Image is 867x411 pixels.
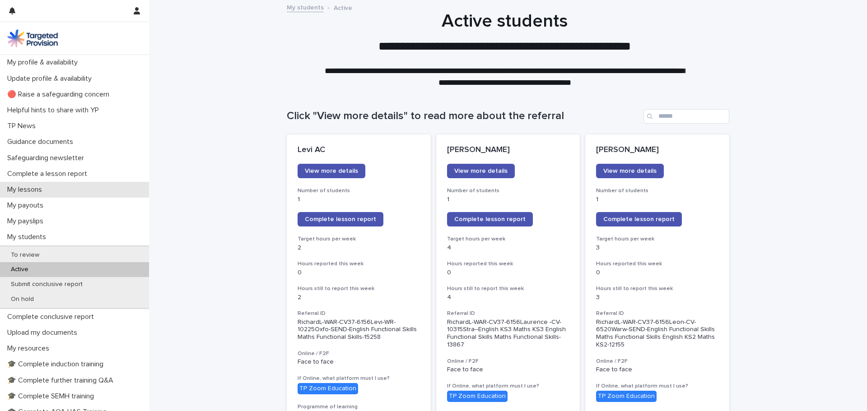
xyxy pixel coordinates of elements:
p: Upload my documents [4,328,84,337]
a: View more details [596,164,664,178]
a: My students [287,2,324,12]
span: Complete lesson report [454,216,526,222]
p: To review [4,251,47,259]
a: Complete lesson report [596,212,682,226]
h3: Target hours per week [596,236,718,243]
p: Face to face [298,358,420,366]
p: Complete a lesson report [4,170,94,178]
p: Safeguarding newsletter [4,154,91,162]
span: View more details [305,168,358,174]
a: Complete lesson report [447,212,533,226]
h3: Target hours per week [447,236,569,243]
h3: Number of students [447,187,569,194]
p: 🔴 Raise a safeguarding concern [4,90,117,99]
h3: Referral ID [298,310,420,317]
p: 0 [596,269,718,277]
input: Search [643,109,729,124]
p: On hold [4,296,41,303]
p: [PERSON_NAME] [596,145,718,155]
h3: Hours reported this week [447,260,569,268]
p: Update profile & availability [4,74,99,83]
img: M5nRWzHhSzIhMunXDL62 [7,29,58,47]
p: My payslips [4,217,51,226]
p: 3 [596,294,718,301]
p: 4 [447,294,569,301]
h3: Hours still to report this week [298,285,420,292]
span: View more details [603,168,657,174]
p: 1 [298,196,420,203]
div: TP Zoom Education [596,391,657,402]
p: 0 [298,269,420,277]
p: My resources [4,344,56,353]
span: Complete lesson report [305,216,376,222]
h3: Referral ID [447,310,569,317]
h3: Online / F2F [447,358,569,365]
p: Face to face [596,366,718,374]
h3: Programme of learning [298,403,420,411]
p: 1 [596,196,718,203]
p: RichardL-WAR-CV37-6156Levi-WR-10225Oxfo-SEND-English Functional Skills Maths Functional Skills-15258 [298,319,420,341]
h1: Active students [284,10,726,32]
p: 🎓 Complete induction training [4,360,111,369]
p: Active [4,266,36,273]
p: [PERSON_NAME] [447,145,569,155]
a: View more details [447,164,515,178]
p: My students [4,233,53,241]
p: 2 [298,294,420,301]
h3: Hours still to report this week [596,285,718,292]
h3: Online / F2F [596,358,718,365]
p: 🎓 Complete further training Q&A [4,376,121,385]
span: View more details [454,168,508,174]
h1: Click "View more details" to read more about the referral [287,110,640,123]
p: Guidance documents [4,138,80,146]
p: RichardL-WAR-CV37-6156Leon-CV-6520Warw-SEND-English Functional Skills Maths Functional Skills Eng... [596,319,718,349]
p: Levi AC [298,145,420,155]
p: My profile & availability [4,58,85,67]
a: Complete lesson report [298,212,383,226]
p: TP News [4,122,43,130]
h3: If Online, what platform must I use? [298,375,420,382]
p: Submit conclusive report [4,281,90,288]
h3: Target hours per week [298,236,420,243]
span: Complete lesson report [603,216,675,222]
p: 0 [447,269,569,277]
a: View more details [298,164,365,178]
p: 4 [447,244,569,252]
h3: Online / F2F [298,350,420,357]
p: Face to face [447,366,569,374]
p: 3 [596,244,718,252]
p: Complete conclusive report [4,313,101,321]
h3: If Online, what platform must I use? [596,383,718,390]
div: TP Zoom Education [298,383,358,394]
h3: Number of students [596,187,718,194]
div: TP Zoom Education [447,391,508,402]
h3: Hours reported this week [298,260,420,268]
p: My lessons [4,185,49,194]
p: 2 [298,244,420,252]
p: My payouts [4,201,51,210]
h3: Referral ID [596,310,718,317]
h3: Hours reported this week [596,260,718,268]
h3: Number of students [298,187,420,194]
h3: Hours still to report this week [447,285,569,292]
p: 🎓 Complete SEMH training [4,392,101,401]
p: Helpful hints to share with YP [4,106,106,115]
p: Active [334,2,352,12]
p: 1 [447,196,569,203]
h3: If Online, what platform must I use? [447,383,569,390]
p: RichardL-WAR-CV37-6156Laurence -CV-10315Stra--English KS3 Maths KS3 English Functional Skills Mat... [447,319,569,349]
